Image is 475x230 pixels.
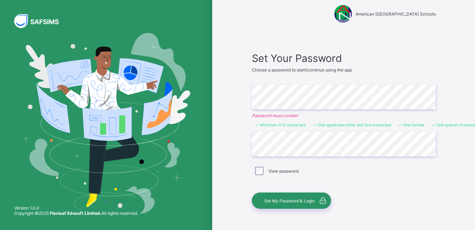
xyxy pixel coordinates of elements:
span: Set My Password & Login [264,198,315,203]
strong: Flexisaf Edusoft Limited. [50,211,102,216]
span: Set Your Password [252,52,436,64]
img: Hero Image [22,33,190,214]
li: Minimum of 8 characters [255,122,306,127]
img: SAFSIMS Logo [14,14,67,28]
span: American [GEOGRAPHIC_DATA] Schools [355,11,436,17]
span: Version 1.0.0 [14,205,138,211]
img: American University of Nigeria Schools [334,5,352,23]
li: One uppercase letter and One lowercase [313,122,391,127]
span: Copyright © 2025 All rights reserved. [14,211,138,216]
span: Choose a password to start/continue using the app [252,67,352,73]
li: One number [398,122,425,127]
em: Password must contain [252,113,436,118]
label: View password [268,168,299,174]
